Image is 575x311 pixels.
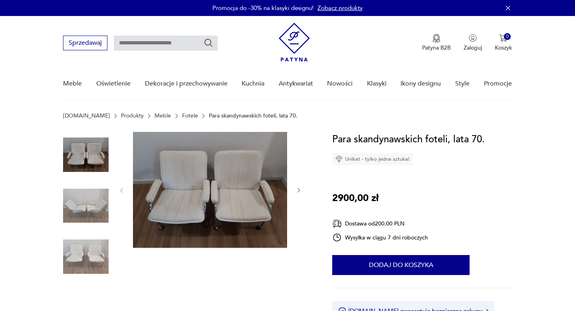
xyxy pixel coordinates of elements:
a: Meble [155,113,171,119]
p: Promocja do -30% na klasyki designu! [212,4,313,12]
p: 2900,00 zł [332,191,379,206]
p: Koszyk [495,44,512,52]
a: Antykwariat [279,68,313,99]
div: 0 [504,33,511,40]
a: Oświetlenie [96,68,131,99]
button: Zaloguj [464,34,482,52]
a: Klasyki [367,68,387,99]
a: Ikona medaluPatyna B2B [422,34,451,52]
img: Patyna - sklep z meblami i dekoracjami vintage [279,23,310,62]
button: Patyna B2B [422,34,451,52]
a: Sprzedawaj [63,41,107,46]
img: Zdjęcie produktu Para skandynawskich foteli, lata 70. [133,132,287,248]
a: Dekoracje i przechowywanie [145,68,228,99]
button: 0Koszyk [495,34,512,52]
img: Ikona koszyka [499,34,507,42]
a: Meble [63,68,82,99]
a: Produkty [121,113,144,119]
a: Ikony designu [401,68,441,99]
div: Wysyłka w ciągu 7 dni roboczych [332,233,428,242]
p: Para skandynawskich foteli, lata 70. [209,113,297,119]
button: Dodaj do koszyka [332,255,470,275]
img: Ikona medalu [432,34,440,43]
a: Kuchnia [242,68,264,99]
h1: Para skandynawskich foteli, lata 70. [332,132,485,147]
button: Szukaj [204,38,213,48]
a: Promocje [484,68,512,99]
img: Ikona dostawy [332,219,342,229]
p: Patyna B2B [422,44,451,52]
div: Dostawa od 200,00 PLN [332,219,428,229]
img: Zdjęcie produktu Para skandynawskich foteli, lata 70. [63,183,109,229]
a: Zobacz produkty [317,4,363,12]
button: Sprzedawaj [63,36,107,50]
a: Nowości [327,68,353,99]
img: Zdjęcie produktu Para skandynawskich foteli, lata 70. [63,132,109,177]
a: Style [455,68,470,99]
div: Unikat - tylko jedna sztuka! [332,153,413,165]
a: [DOMAIN_NAME] [63,113,110,119]
img: Zdjęcie produktu Para skandynawskich foteli, lata 70. [63,234,109,279]
a: Fotele [182,113,198,119]
img: Ikonka użytkownika [469,34,477,42]
p: Zaloguj [464,44,482,52]
img: Ikona diamentu [335,155,343,163]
